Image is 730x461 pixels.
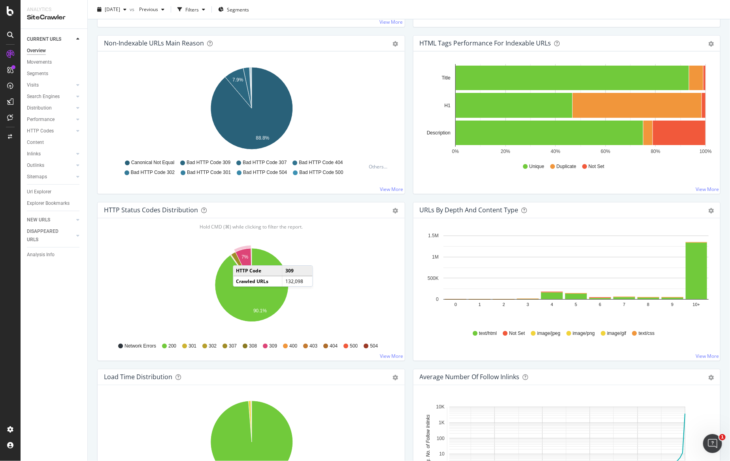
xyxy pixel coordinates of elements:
[639,330,655,337] span: text/css
[269,343,277,350] span: 309
[432,254,439,260] text: 1M
[529,163,544,170] span: Unique
[27,251,55,259] div: Analysis Info
[27,104,52,112] div: Distribution
[27,47,46,55] div: Overview
[27,227,67,244] div: DISAPPEARED URLS
[380,186,404,193] a: View More
[253,308,267,314] text: 90.1%
[696,186,719,193] a: View More
[27,70,82,78] a: Segments
[330,343,338,350] span: 404
[27,138,44,147] div: Content
[393,208,398,213] div: gear
[104,206,198,214] div: HTTP Status Codes Distribution
[94,3,130,16] button: [DATE]
[27,150,74,158] a: Inlinks
[420,231,715,323] div: A chart.
[27,58,82,66] a: Movements
[27,127,74,135] a: HTTP Codes
[241,254,249,260] text: 7%
[27,93,74,101] a: Search Engines
[299,169,343,176] span: Bad HTTP Code 500
[104,39,204,47] div: Non-Indexable URLs Main Reason
[502,302,505,307] text: 2
[393,41,398,47] div: gear
[168,343,176,350] span: 200
[651,149,660,154] text: 80%
[393,375,398,380] div: gear
[420,206,519,214] div: URLs by Depth and Content Type
[27,81,39,89] div: Visits
[27,70,48,78] div: Segments
[599,302,601,307] text: 6
[104,64,399,156] svg: A chart.
[27,173,74,181] a: Sitemaps
[104,244,399,335] svg: A chart.
[719,434,726,440] span: 1
[436,436,444,441] text: 100
[501,149,510,154] text: 20%
[708,41,714,47] div: gear
[647,302,649,307] text: 8
[27,6,81,13] div: Analytics
[136,6,158,13] span: Previous
[436,404,444,410] text: 10K
[708,208,714,213] div: gear
[131,169,175,176] span: Bad HTTP Code 302
[607,330,626,337] span: image/gif
[436,297,439,302] text: 0
[185,6,199,13] div: Filters
[380,19,403,25] a: View More
[27,81,74,89] a: Visits
[27,199,70,208] div: Explorer Bookmarks
[700,149,712,154] text: 100%
[229,343,237,350] span: 307
[439,420,445,425] text: 1K
[105,6,120,13] span: 2025 Aug. 8th
[27,161,74,170] a: Outlinks
[209,343,217,350] span: 302
[454,302,456,307] text: 0
[601,149,610,154] text: 60%
[232,77,243,83] text: 7.9%
[526,302,529,307] text: 3
[27,216,74,224] a: NEW URLS
[104,373,172,381] div: Load Time Distribution
[243,159,287,166] span: Bad HTTP Code 307
[551,149,560,154] text: 40%
[692,302,700,307] text: 10+
[27,35,61,43] div: CURRENT URLS
[27,58,52,66] div: Movements
[426,130,450,136] text: Description
[27,104,74,112] a: Distribution
[131,159,174,166] span: Canonical Not Equal
[27,188,51,196] div: Url Explorer
[703,434,722,453] iframe: Intercom live chat
[589,163,604,170] span: Not Set
[369,163,391,170] div: Others...
[309,343,317,350] span: 403
[234,266,283,276] td: HTTP Code
[27,150,41,158] div: Inlinks
[509,330,525,337] span: Not Set
[708,375,714,380] div: gear
[27,115,55,124] div: Performance
[444,103,451,108] text: H1
[537,330,560,337] span: image/jpeg
[27,93,60,101] div: Search Engines
[420,373,520,381] div: Average Number of Follow Inlinks
[27,227,74,244] a: DISAPPEARED URLS
[556,163,576,170] span: Duplicate
[420,64,715,156] svg: A chart.
[227,6,249,13] span: Segments
[452,149,459,154] text: 0%
[187,159,230,166] span: Bad HTTP Code 309
[27,127,54,135] div: HTTP Codes
[130,6,136,13] span: vs
[256,135,269,141] text: 88.8%
[478,302,481,307] text: 1
[27,138,82,147] a: Content
[234,276,283,287] td: Crawled URLs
